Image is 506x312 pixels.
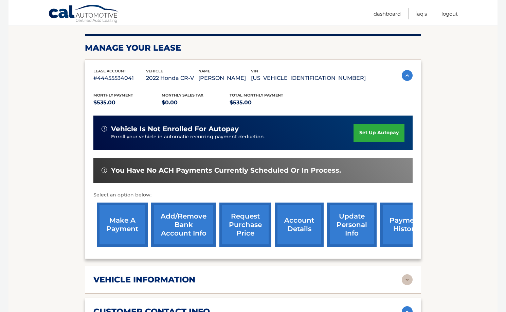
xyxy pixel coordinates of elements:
p: #44455534041 [93,73,146,83]
a: FAQ's [415,8,427,19]
a: set up autopay [354,124,404,142]
span: vehicle [146,69,163,73]
p: [PERSON_NAME] [198,73,251,83]
p: $0.00 [162,98,230,107]
a: make a payment [97,203,148,247]
h2: vehicle information [93,275,195,285]
img: alert-white.svg [102,168,107,173]
p: Select an option below: [93,191,413,199]
p: 2022 Honda CR-V [146,73,199,83]
p: [US_VEHICLE_IDENTIFICATION_NUMBER] [251,73,366,83]
span: Monthly sales Tax [162,93,203,98]
span: lease account [93,69,126,73]
a: request purchase price [219,203,271,247]
img: accordion-active.svg [402,70,413,81]
a: Dashboard [374,8,401,19]
a: Cal Automotive [48,4,120,24]
p: Enroll your vehicle in automatic recurring payment deduction. [111,133,354,141]
span: name [198,69,210,73]
img: accordion-rest.svg [402,274,413,285]
span: Monthly Payment [93,93,133,98]
a: update personal info [327,203,377,247]
a: Logout [441,8,458,19]
a: payment history [380,203,431,247]
span: vehicle is not enrolled for autopay [111,125,239,133]
a: Add/Remove bank account info [151,203,216,247]
h2: Manage Your Lease [85,43,421,53]
span: You have no ACH payments currently scheduled or in process. [111,166,341,175]
p: $535.00 [93,98,162,107]
img: alert-white.svg [102,126,107,132]
span: vin [251,69,258,73]
p: $535.00 [230,98,298,107]
a: account details [275,203,324,247]
span: Total Monthly Payment [230,93,283,98]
